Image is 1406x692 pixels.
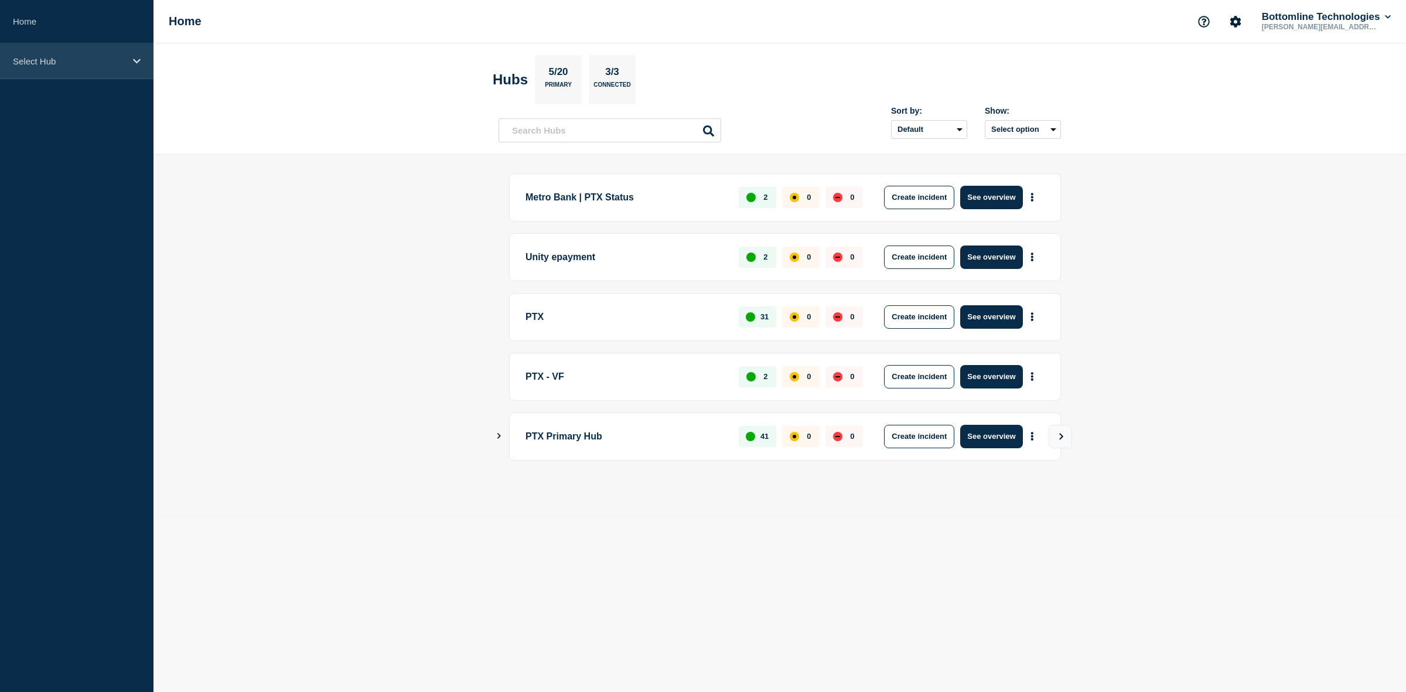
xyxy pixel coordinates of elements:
[169,15,202,28] h1: Home
[850,193,854,202] p: 0
[985,106,1061,115] div: Show:
[1025,246,1040,268] button: More actions
[833,253,842,262] div: down
[850,432,854,441] p: 0
[746,312,755,322] div: up
[884,425,954,448] button: Create incident
[1049,425,1072,448] button: View
[593,81,630,94] p: Connected
[790,193,799,202] div: affected
[763,253,767,261] p: 2
[496,432,502,441] button: Show Connected Hubs
[1025,366,1040,387] button: More actions
[763,193,767,202] p: 2
[833,372,842,381] div: down
[960,246,1022,269] button: See overview
[807,193,811,202] p: 0
[850,253,854,261] p: 0
[760,432,769,441] p: 41
[884,305,954,329] button: Create incident
[960,186,1022,209] button: See overview
[790,432,799,441] div: affected
[807,432,811,441] p: 0
[1260,11,1393,23] button: Bottomline Technologies
[499,118,721,142] input: Search Hubs
[790,312,799,322] div: affected
[807,253,811,261] p: 0
[1025,425,1040,447] button: More actions
[960,365,1022,388] button: See overview
[1025,186,1040,208] button: More actions
[763,372,767,381] p: 2
[833,193,842,202] div: down
[850,312,854,321] p: 0
[833,312,842,322] div: down
[13,56,125,66] p: Select Hub
[833,432,842,441] div: down
[525,246,725,269] p: Unity epayment
[850,372,854,381] p: 0
[601,66,624,81] p: 3/3
[1025,306,1040,328] button: More actions
[545,81,572,94] p: Primary
[807,372,811,381] p: 0
[746,253,756,262] div: up
[544,66,572,81] p: 5/20
[891,120,967,139] select: Sort by
[746,193,756,202] div: up
[1192,9,1216,34] button: Support
[746,432,755,441] div: up
[960,305,1022,329] button: See overview
[790,372,799,381] div: affected
[790,253,799,262] div: affected
[525,305,725,329] p: PTX
[1260,23,1381,31] p: [PERSON_NAME][EMAIL_ADDRESS][PERSON_NAME][DOMAIN_NAME]
[884,186,954,209] button: Create incident
[525,186,725,209] p: Metro Bank | PTX Status
[884,365,954,388] button: Create incident
[493,71,528,88] h2: Hubs
[891,106,967,115] div: Sort by:
[525,365,725,388] p: PTX - VF
[960,425,1022,448] button: See overview
[746,372,756,381] div: up
[525,425,725,448] p: PTX Primary Hub
[807,312,811,321] p: 0
[1223,9,1248,34] button: Account settings
[760,312,769,321] p: 31
[884,246,954,269] button: Create incident
[985,120,1061,139] button: Select option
